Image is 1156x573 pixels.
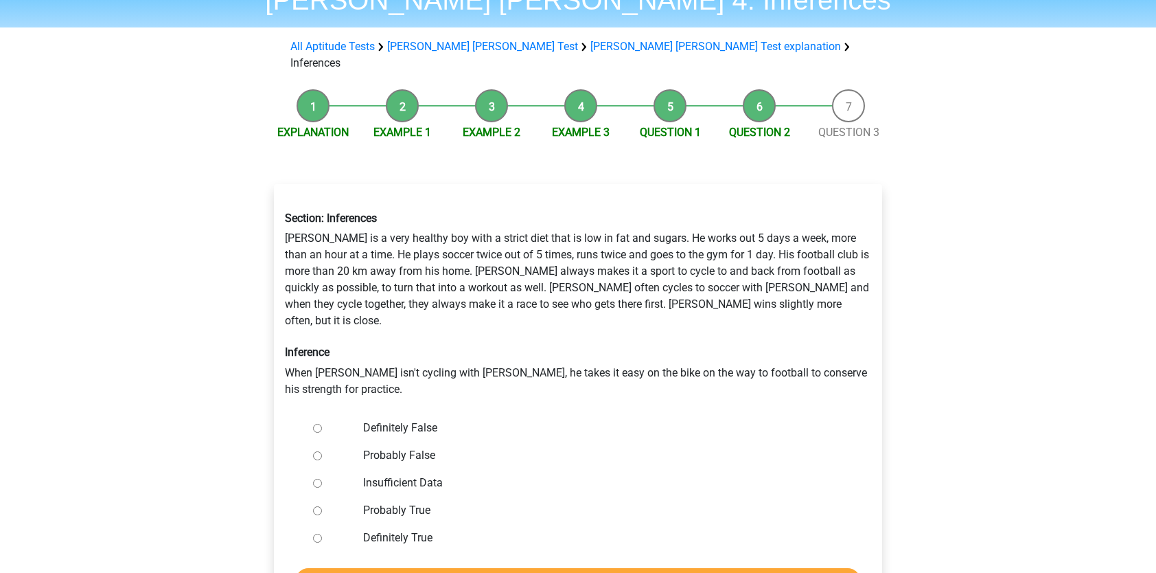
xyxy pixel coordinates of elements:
[363,420,838,436] label: Definitely False
[590,40,841,53] a: [PERSON_NAME] [PERSON_NAME] Test explanation
[285,212,871,225] h6: Section: Inferences
[463,126,520,139] a: Example 2
[729,126,790,139] a: Question 2
[277,126,349,139] a: Explanation
[285,38,871,71] div: Inferences
[285,346,871,359] h6: Inference
[387,40,578,53] a: [PERSON_NAME] [PERSON_NAME] Test
[363,530,838,546] label: Definitely True
[640,126,701,139] a: Question 1
[552,126,610,139] a: Example 3
[363,447,838,464] label: Probably False
[363,475,838,491] label: Insufficient Data
[363,502,838,519] label: Probably True
[275,201,881,408] div: [PERSON_NAME] is a very healthy boy with a strict diet that is low in fat and sugars. He works ou...
[373,126,431,139] a: Example 1
[818,126,879,139] a: Question 3
[290,40,375,53] a: All Aptitude Tests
